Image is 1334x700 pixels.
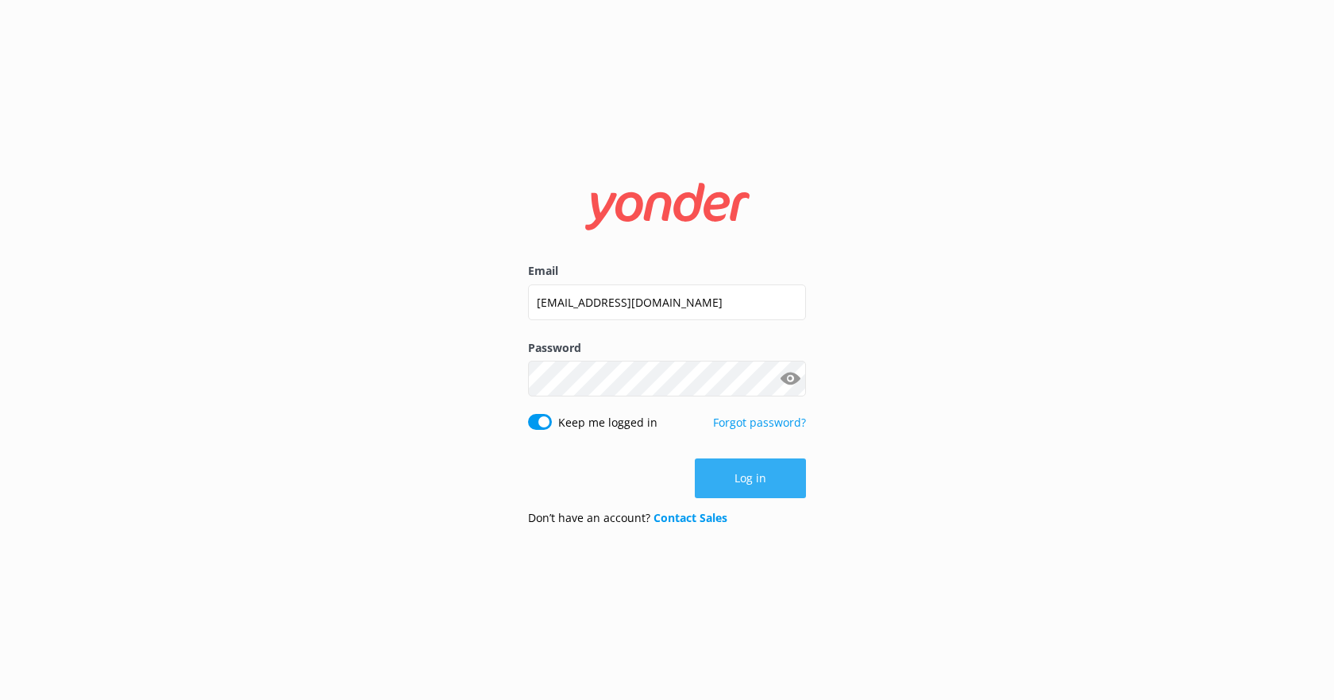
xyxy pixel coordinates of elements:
p: Don’t have an account? [528,509,727,527]
input: user@emailaddress.com [528,284,806,320]
label: Password [528,339,806,357]
button: Show password [774,363,806,395]
a: Forgot password? [713,415,806,430]
label: Keep me logged in [558,414,657,431]
label: Email [528,262,806,280]
button: Log in [695,458,806,498]
a: Contact Sales [654,510,727,525]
